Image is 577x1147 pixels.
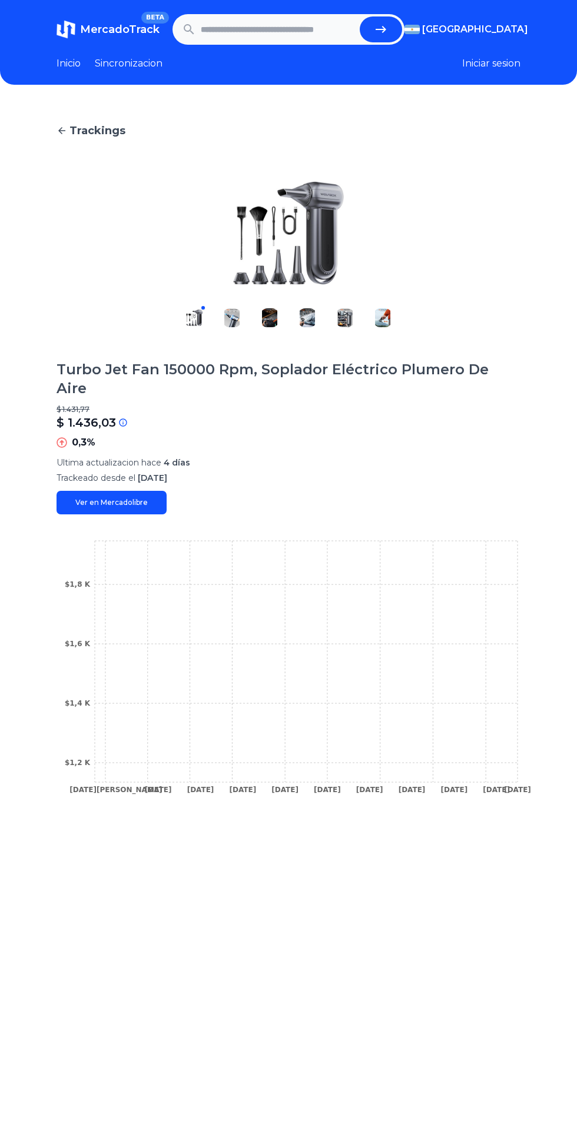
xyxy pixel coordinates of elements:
[69,786,162,794] tspan: [DATE][PERSON_NAME]
[57,405,520,414] p: $ 1.431,77
[175,177,402,290] img: Turbo Jet Fan 150000 Rpm, Soplador Eléctrico Plumero De Aire
[65,640,91,648] tspan: $1,6 K
[65,699,91,707] tspan: $1,4 K
[223,308,241,327] img: Turbo Jet Fan 150000 Rpm, Soplador Eléctrico Plumero De Aire
[422,22,528,36] span: [GEOGRAPHIC_DATA]
[57,20,75,39] img: MercadoTrack
[404,25,420,34] img: Argentina
[336,308,354,327] img: Turbo Jet Fan 150000 Rpm, Soplador Eléctrico Plumero De Aire
[440,786,467,794] tspan: [DATE]
[260,308,279,327] img: Turbo Jet Fan 150000 Rpm, Soplador Eléctrico Plumero De Aire
[80,23,160,36] span: MercadoTrack
[462,56,520,71] button: Iniciar sesion
[69,122,125,139] span: Trackings
[141,12,169,24] span: BETA
[138,473,167,483] span: [DATE]
[164,457,190,468] span: 4 días
[57,457,161,468] span: Ultima actualizacion hace
[57,491,167,514] a: Ver en Mercadolibre
[65,580,91,589] tspan: $1,8 K
[483,786,510,794] tspan: [DATE]
[373,308,392,327] img: Turbo Jet Fan 150000 Rpm, Soplador Eléctrico Plumero De Aire
[57,473,135,483] span: Trackeado desde el
[57,20,160,39] a: MercadoTrackBETA
[504,786,531,794] tspan: [DATE]
[57,414,116,431] p: $ 1.436,03
[145,786,172,794] tspan: [DATE]
[314,786,341,794] tspan: [DATE]
[95,56,163,71] a: Sincronizacion
[187,786,214,794] tspan: [DATE]
[229,786,256,794] tspan: [DATE]
[271,786,299,794] tspan: [DATE]
[57,360,520,398] h1: Turbo Jet Fan 150000 Rpm, Soplador Eléctrico Plumero De Aire
[57,56,81,71] a: Inicio
[404,22,520,36] button: [GEOGRAPHIC_DATA]
[298,308,317,327] img: Turbo Jet Fan 150000 Rpm, Soplador Eléctrico Plumero De Aire
[72,435,95,450] p: 0,3%
[57,122,520,139] a: Trackings
[185,308,204,327] img: Turbo Jet Fan 150000 Rpm, Soplador Eléctrico Plumero De Aire
[65,759,91,767] tspan: $1,2 K
[356,786,383,794] tspan: [DATE]
[399,786,426,794] tspan: [DATE]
